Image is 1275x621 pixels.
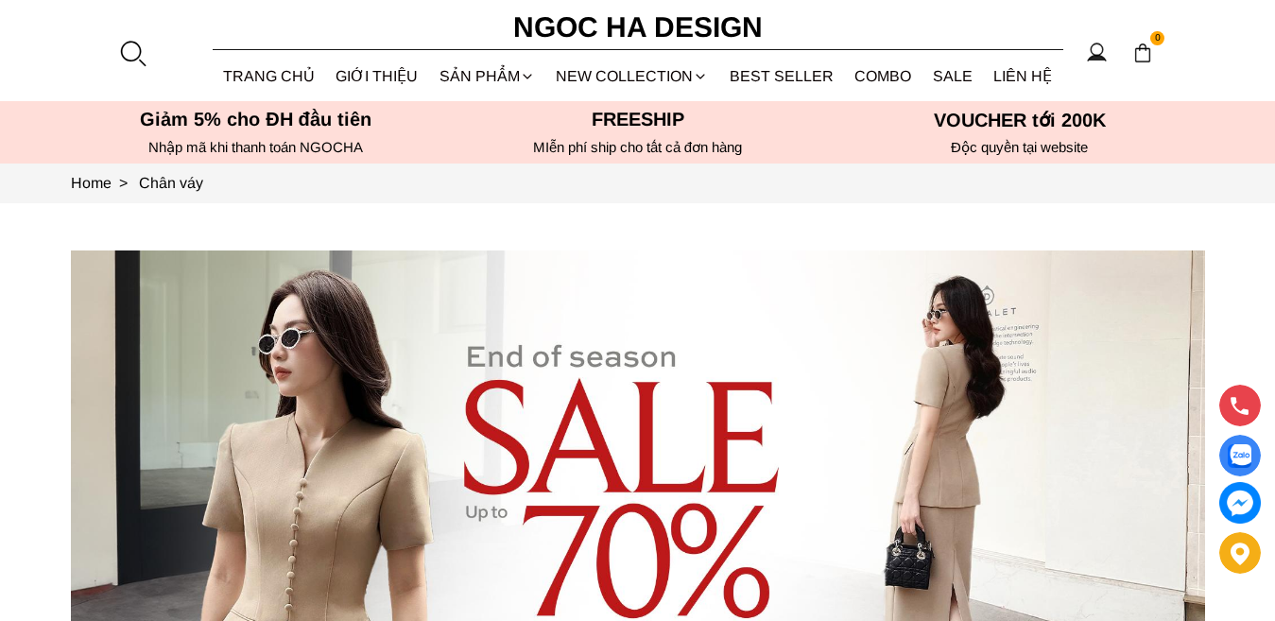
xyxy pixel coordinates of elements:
h6: Độc quyền tại website [835,139,1205,156]
a: Ngoc Ha Design [496,5,780,50]
font: Giảm 5% cho ĐH đầu tiên [140,109,371,129]
span: > [112,175,135,191]
h5: VOUCHER tới 200K [835,109,1205,131]
a: GIỚI THIỆU [325,51,429,101]
font: Freeship [592,109,684,129]
a: Link to Chân váy [139,175,203,191]
a: Display image [1219,435,1261,476]
font: Nhập mã khi thanh toán NGOCHA [148,139,363,155]
div: SẢN PHẨM [429,51,546,101]
img: Display image [1228,444,1251,468]
a: SALE [922,51,984,101]
span: 0 [1150,31,1165,46]
a: LIÊN HỆ [983,51,1063,101]
a: NEW COLLECTION [545,51,719,101]
h6: MIễn phí ship cho tất cả đơn hàng [453,139,823,156]
a: messenger [1219,482,1261,524]
a: Combo [844,51,922,101]
a: TRANG CHỦ [213,51,326,101]
a: Link to Home [71,175,139,191]
img: img-CART-ICON-ksit0nf1 [1132,43,1153,63]
a: BEST SELLER [719,51,845,101]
